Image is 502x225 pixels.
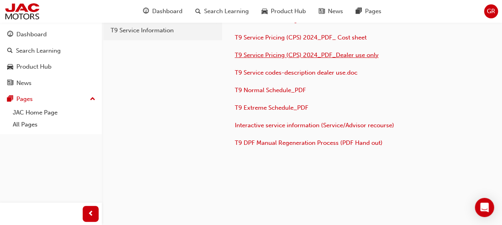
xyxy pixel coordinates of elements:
[349,3,388,20] a: pages-iconPages
[484,4,498,18] button: GR
[143,6,149,16] span: guage-icon
[195,6,201,16] span: search-icon
[235,34,367,41] a: T9 Service Pricing (CPS) 2024_PDF_ Cost sheet
[365,7,381,16] span: Pages
[7,80,13,87] span: news-icon
[475,198,494,217] div: Open Intercom Messenger
[3,26,99,92] button: DashboardSearch LearningProduct HubNews
[235,139,383,146] a: T9 DPF Manual Regeneration Process (PDF Hand out)
[90,94,95,105] span: up-icon
[88,209,94,219] span: prev-icon
[152,7,183,16] span: Dashboard
[189,3,255,20] a: search-iconSearch Learning
[3,92,99,107] button: Pages
[16,95,33,104] div: Pages
[262,6,268,16] span: car-icon
[312,3,349,20] a: news-iconNews
[356,6,362,16] span: pages-icon
[3,43,99,58] a: Search Learning
[4,2,40,20] img: jac-portal
[3,76,99,91] a: News
[255,3,312,20] a: car-iconProduct Hub
[271,7,306,16] span: Product Hub
[328,7,343,16] span: News
[10,118,99,131] a: All Pages
[235,104,308,111] a: T9 Extreme Schedule_PDF
[10,107,99,119] a: JAC Home Page
[235,16,343,24] a: JAC T9 Service Pricing (CPS) 2024.xlsx
[3,59,99,74] a: Product Hub
[7,31,13,38] span: guage-icon
[7,63,13,71] span: car-icon
[137,3,189,20] a: guage-iconDashboard
[111,26,215,35] div: T9 Service Information
[487,7,495,16] span: GR
[235,51,379,59] a: T9 Service Pricing (CPS) 2024_PDF_Dealer use only
[3,27,99,42] a: Dashboard
[16,79,32,88] div: News
[204,7,249,16] span: Search Learning
[16,62,52,71] div: Product Hub
[319,6,325,16] span: news-icon
[235,69,357,76] a: T9 Service codes-description dealer use.doc
[107,24,219,37] a: T9 Service Information
[235,122,394,129] a: Interactive service information (Service/Advisor recourse)
[16,30,47,39] div: Dashboard
[16,46,61,55] div: Search Learning
[7,96,13,103] span: pages-icon
[7,47,13,55] span: search-icon
[235,87,306,94] a: T9 Normal Schedule_PDF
